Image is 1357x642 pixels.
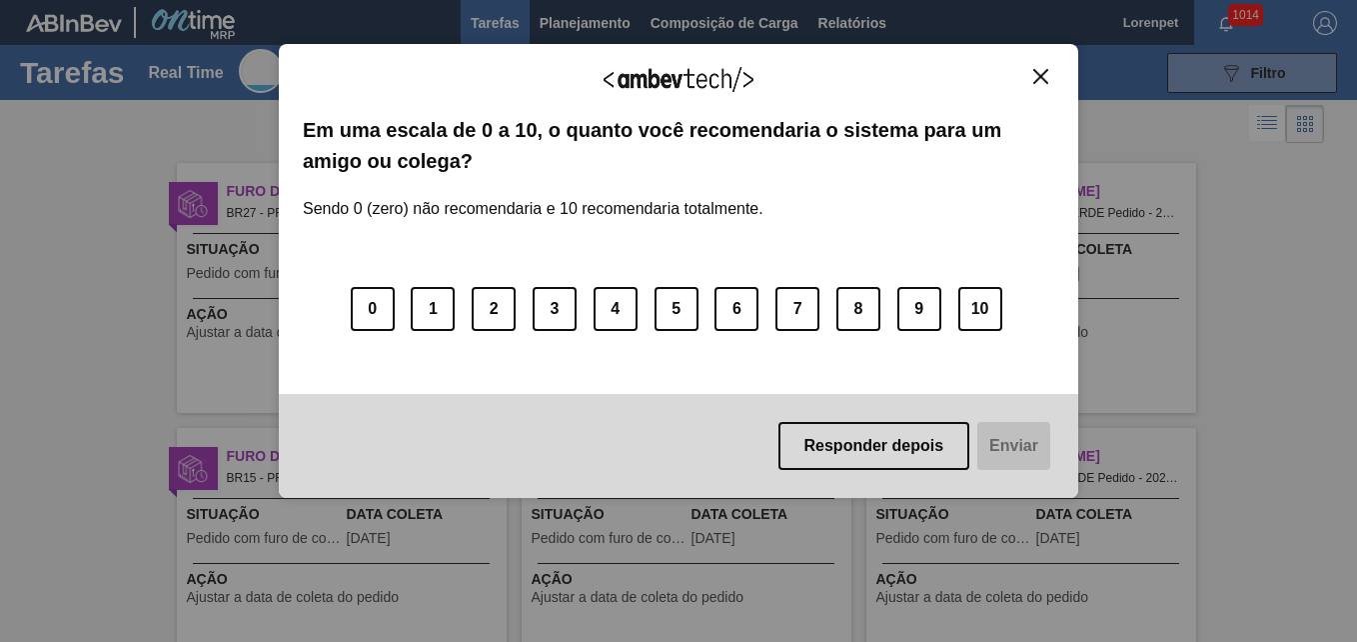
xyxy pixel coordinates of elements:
[594,287,638,331] button: 4
[303,176,763,218] label: Sendo 0 (zero) não recomendaria e 10 recomendaria totalmente.
[897,287,941,331] button: 9
[533,287,577,331] button: 3
[1027,68,1054,85] button: Close
[778,422,970,470] button: Responder depois
[411,287,455,331] button: 1
[836,287,880,331] button: 8
[303,115,1054,176] label: Em uma escala de 0 a 10, o quanto você recomendaria o sistema para um amigo ou colega?
[472,287,516,331] button: 2
[1033,69,1048,84] img: Close
[958,287,1002,331] button: 10
[351,287,395,331] button: 0
[655,287,698,331] button: 5
[604,67,753,92] img: Logo Ambevtech
[775,287,819,331] button: 7
[714,287,758,331] button: 6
